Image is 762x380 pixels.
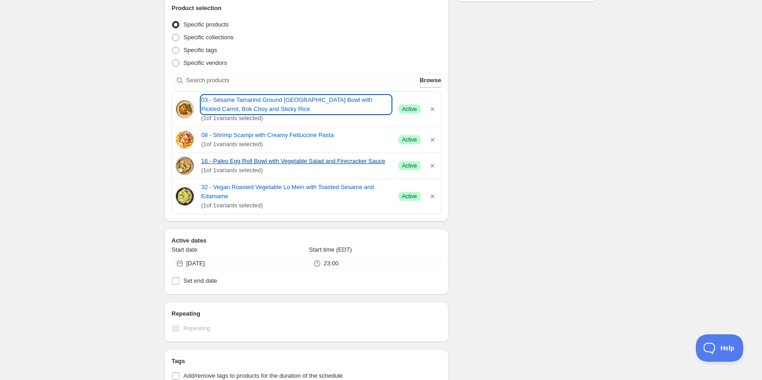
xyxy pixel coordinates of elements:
input: Search products [186,73,418,88]
span: Add/remove tags to products for the duration of the schedule [183,372,343,379]
span: ( 1 of 1 variants selected) [201,201,391,210]
span: Specific products [183,21,229,28]
span: Active [402,193,417,200]
span: Active [402,106,417,113]
span: Browse [420,76,441,85]
h2: Product selection [172,4,441,13]
a: 32 - Vegan Roasted Vegetable Lo Mein with Toasted Sesame and Edamame [201,183,391,201]
img: 16 - Paleo Egg Roll Bowl with Vegetable Salad and Firecracker Sauce [176,157,194,175]
span: Specific collections [183,34,234,41]
a: 08 - Shrimp Scampi with Creamy Fettuccine Pasta [201,131,391,140]
span: Repeating [183,325,210,332]
span: Active [402,162,417,169]
button: Browse [420,73,441,88]
h2: Repeating [172,309,441,318]
h2: Tags [172,357,441,366]
span: Start date [172,246,197,253]
span: ( 1 of 1 variants selected) [201,140,391,149]
span: Set end date [183,277,217,284]
span: Specific tags [183,47,217,53]
a: 16 - Paleo Egg Roll Bowl with Vegetable Salad and Firecracker Sauce [201,157,391,166]
h2: Active dates [172,236,441,245]
span: Start time (EDT) [309,246,352,253]
span: ( 1 of 1 variants selected) [201,166,391,175]
span: Specific vendors [183,59,227,66]
a: 03 - Sesame Tamarind Ground [GEOGRAPHIC_DATA] Bowl with Pickled Carrot, Bok Choy and Sticky Rice [201,95,391,114]
span: ( 1 of 1 variants selected) [201,114,391,123]
span: Active [402,136,417,143]
iframe: Toggle Customer Support [696,334,744,362]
